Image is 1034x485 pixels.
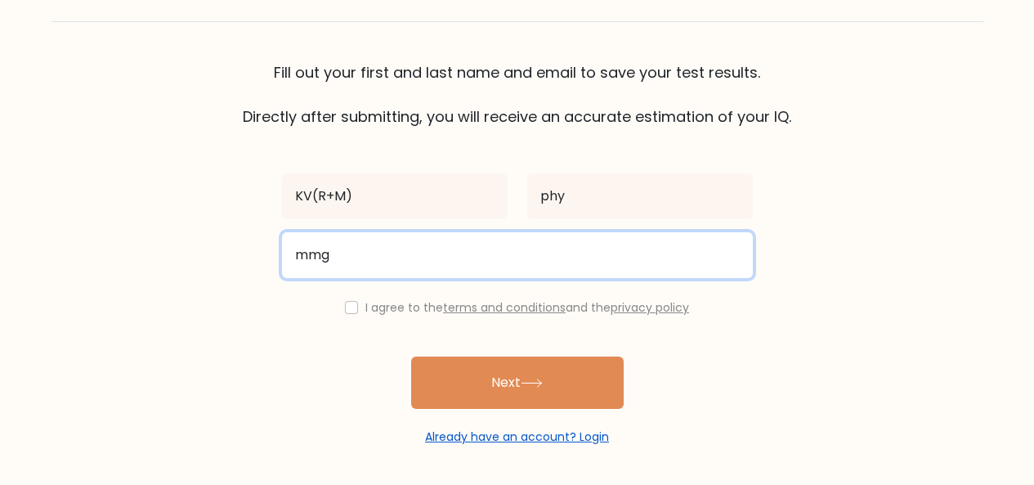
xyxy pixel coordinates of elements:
[411,357,624,409] button: Next
[443,299,566,316] a: terms and conditions
[282,232,753,278] input: Email
[425,429,609,445] a: Already have an account? Login
[282,173,508,219] input: First name
[527,173,753,219] input: Last name
[365,299,689,316] label: I agree to the and the
[51,61,983,128] div: Fill out your first and last name and email to save your test results. Directly after submitting,...
[611,299,689,316] a: privacy policy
